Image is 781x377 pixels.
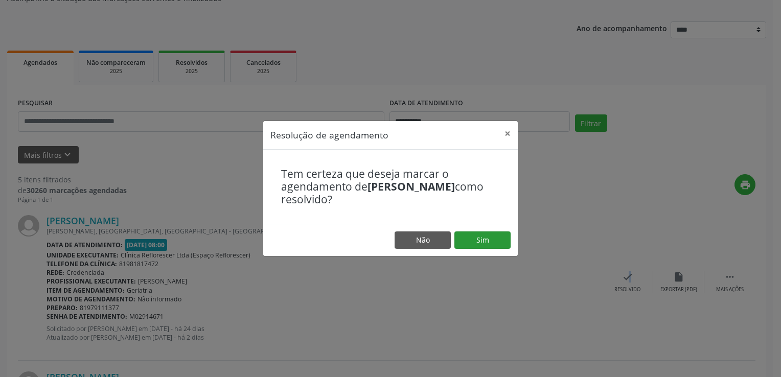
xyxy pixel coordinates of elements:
[497,121,518,146] button: Close
[367,179,455,194] b: [PERSON_NAME]
[395,231,451,249] button: Não
[281,168,500,206] h4: Tem certeza que deseja marcar o agendamento de como resolvido?
[270,128,388,142] h5: Resolução de agendamento
[454,231,511,249] button: Sim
